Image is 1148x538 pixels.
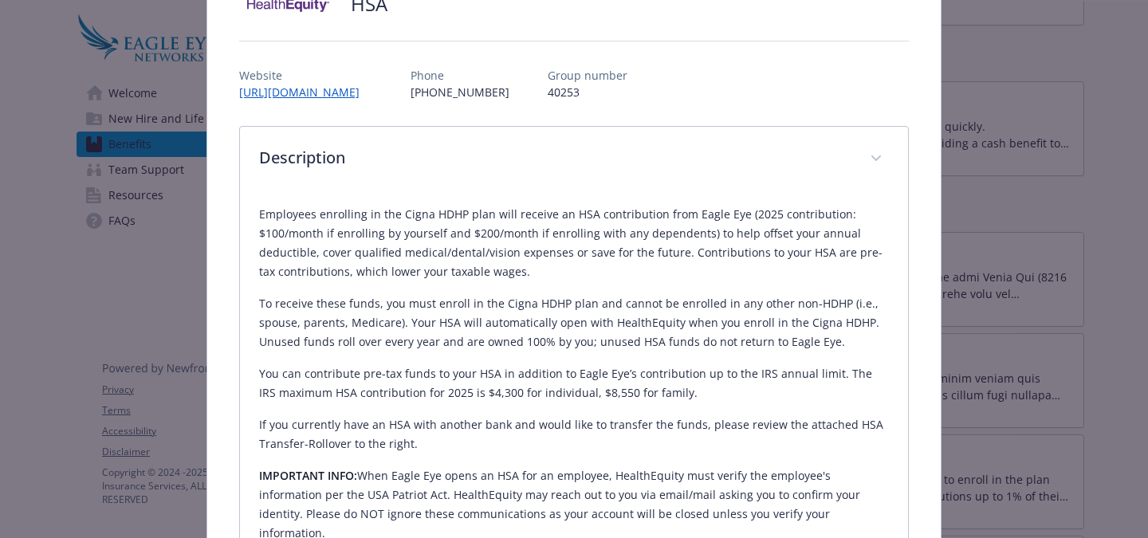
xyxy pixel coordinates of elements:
[259,205,889,281] p: Employees enrolling in the Cigna HDHP plan will receive an HSA contribution from Eagle Eye (2025 ...
[411,67,509,84] p: Phone
[548,67,627,84] p: Group number
[259,468,357,483] strong: IMPORTANT INFO:
[259,146,851,170] p: Description
[239,84,372,100] a: [URL][DOMAIN_NAME]
[548,84,627,100] p: 40253
[411,84,509,100] p: [PHONE_NUMBER]
[259,364,889,403] p: You can contribute pre-tax funds to your HSA in addition to Eagle Eye’s contribution up to the IR...
[239,67,372,84] p: Website
[259,294,889,351] p: To receive these funds, you must enroll in the Cigna HDHP plan and cannot be enrolled in any othe...
[240,127,908,192] div: Description
[259,415,889,454] p: If you currently have an HSA with another bank and would like to transfer the funds, please revie...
